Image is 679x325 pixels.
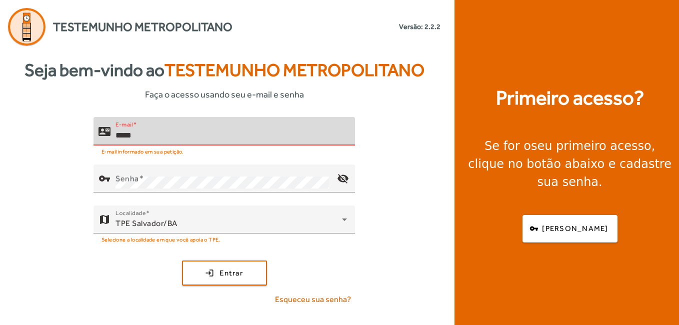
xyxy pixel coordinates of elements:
[466,137,673,191] div: Se for o , clique no botão abaixo e cadastre sua senha.
[275,293,351,305] span: Esqueceu sua senha?
[115,209,146,216] mat-label: Localidade
[8,8,45,45] img: Logo Agenda
[399,21,440,32] small: Versão: 2.2.2
[98,125,110,137] mat-icon: contact_mail
[101,145,184,156] mat-hint: E-mail informado em sua petição.
[542,223,608,234] span: [PERSON_NAME]
[164,60,424,80] span: Testemunho Metropolitano
[522,215,617,242] button: [PERSON_NAME]
[115,121,133,128] mat-label: E-mail
[331,166,355,190] mat-icon: visibility_off
[24,57,424,83] strong: Seja bem-vindo ao
[98,172,110,184] mat-icon: vpn_key
[115,173,139,183] mat-label: Senha
[53,18,232,36] span: Testemunho Metropolitano
[98,213,110,225] mat-icon: map
[145,87,304,101] span: Faça o acesso usando seu e-mail e senha
[182,260,267,285] button: Entrar
[496,83,644,113] strong: Primeiro acesso?
[115,218,177,228] span: TPE Salvador/BA
[101,233,220,244] mat-hint: Selecione a localidade em que você apoia o TPE.
[219,267,243,279] span: Entrar
[531,139,651,153] strong: seu primeiro acesso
